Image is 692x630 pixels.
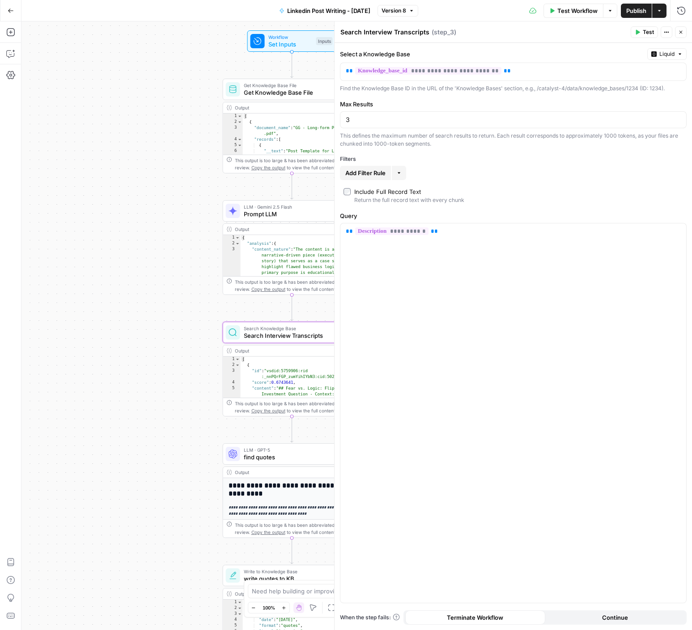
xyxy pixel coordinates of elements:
[235,104,337,111] div: Output
[274,4,376,18] button: Linkedin Post Writing - [DATE]
[235,235,240,241] span: Toggle code folding, rows 1 through 7
[223,362,241,368] div: 2
[340,166,391,180] button: Add Filter Rule
[557,6,598,15] span: Test Workflow
[223,200,361,295] div: LLM · Gemini 2.5 FlashPrompt LLMStep 26Output{ "analysis":{ "content_nature":"The content is a sh...
[235,278,357,293] div: This output is too large & has been abbreviated for review. to view the full content.
[244,331,337,340] span: Search Interview Transcripts
[223,247,241,316] div: 3
[235,157,357,171] div: This output is too large & has been abbreviated for review. to view the full content.
[251,529,285,535] span: Copy the output
[223,322,361,416] div: Search Knowledge BaseSearch Interview TranscriptsStep 3Output[ { "id":"vsdid:5759906:rid :_nnPQrF...
[223,79,361,173] div: Get Knowledge Base FileGet Knowledge Base FileStep 27Output[ { "document_name":"GG - Long-form Pl...
[340,50,644,59] label: Select a Knowledge Base
[223,357,241,362] div: 1
[223,119,243,125] div: 2
[235,400,357,414] div: This output is too large & has been abbreviated for review. to view the full content.
[621,4,652,18] button: Publish
[244,446,334,454] span: LLM · GPT-5
[223,143,243,148] div: 5
[223,368,241,380] div: 3
[251,408,285,413] span: Copy the output
[238,600,242,605] span: Toggle code folding, rows 1 through 16
[545,610,685,625] button: Continue
[340,211,687,220] label: Query
[223,241,241,247] div: 2
[238,605,242,611] span: Toggle code folding, rows 2 through 15
[340,132,687,148] div: This defines the maximum number of search results to return. Each result corresponds to approxima...
[223,617,243,623] div: 4
[340,100,687,109] label: Max Results
[244,574,335,583] span: write quotes to KB
[238,143,242,148] span: Toggle code folding, rows 5 through 7
[235,469,337,476] div: Output
[244,82,334,89] span: Get Knowledge Base File
[244,203,334,210] span: LLM · Gemini 2.5 Flash
[223,125,243,137] div: 3
[659,50,675,58] span: Liquid
[244,210,334,218] span: Prompt LLM
[263,604,275,611] span: 100%
[244,88,334,97] span: Get Knowledge Base File
[223,113,243,119] div: 1
[235,357,240,362] span: Toggle code folding, rows 1 through 7
[344,188,351,195] input: Include Full Record TextReturn the full record text with every chunk
[340,84,687,92] div: Find the Knowledge Base ID in the URL of the 'Knowledge Bases' section, e.g., /catalyst-4/data/kn...
[643,28,654,36] span: Test
[447,613,503,622] span: Terminate Workflow
[340,28,429,37] textarea: Search Interview Transcripts
[287,6,370,15] span: Linkedin Post Writing - [DATE]
[626,6,646,15] span: Publish
[244,453,334,462] span: find quotes
[268,40,313,49] span: Set Inputs
[223,137,243,143] div: 4
[354,187,421,196] div: Include Full Record Text
[223,235,241,241] div: 1
[223,605,243,611] div: 2
[238,113,242,119] span: Toggle code folding, rows 1 through 10
[235,241,240,247] span: Toggle code folding, rows 2 through 6
[316,37,333,45] div: Inputs
[235,590,337,597] div: Output
[223,380,241,386] div: 4
[602,613,628,622] span: Continue
[251,286,285,292] span: Copy the output
[251,165,285,170] span: Copy the output
[268,34,313,41] span: Workflow
[340,613,400,622] a: When the step fails:
[244,325,337,332] span: Search Knowledge Base
[291,538,293,564] g: Edge from step_30 to step_31
[235,521,357,536] div: This output is too large & has been abbreviated for review. to view the full content.
[543,4,603,18] button: Test Workflow
[291,52,293,78] g: Edge from start to step_27
[291,295,293,321] g: Edge from step_26 to step_3
[631,26,658,38] button: Test
[223,611,243,617] div: 3
[432,28,456,37] span: ( step_3 )
[223,30,361,52] div: WorkflowSet InputsInputs
[244,568,335,575] span: Write to Knowledge Base
[378,5,418,17] button: Version 8
[291,416,293,442] g: Edge from step_3 to step_30
[238,611,242,617] span: Toggle code folding, rows 3 through 14
[223,623,243,629] div: 5
[345,168,386,177] span: Add Filter Rule
[235,226,337,233] div: Output
[238,119,242,125] span: Toggle code folding, rows 2 through 9
[223,600,243,605] div: 1
[340,155,687,163] div: Filters
[235,347,337,354] div: Output
[382,7,406,15] span: Version 8
[354,196,464,204] div: Return the full record text with every chunk
[291,173,293,199] g: Edge from step_27 to step_26
[235,362,240,368] span: Toggle code folding, rows 2 through 6
[647,48,687,60] button: Liquid
[238,137,242,143] span: Toggle code folding, rows 4 through 8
